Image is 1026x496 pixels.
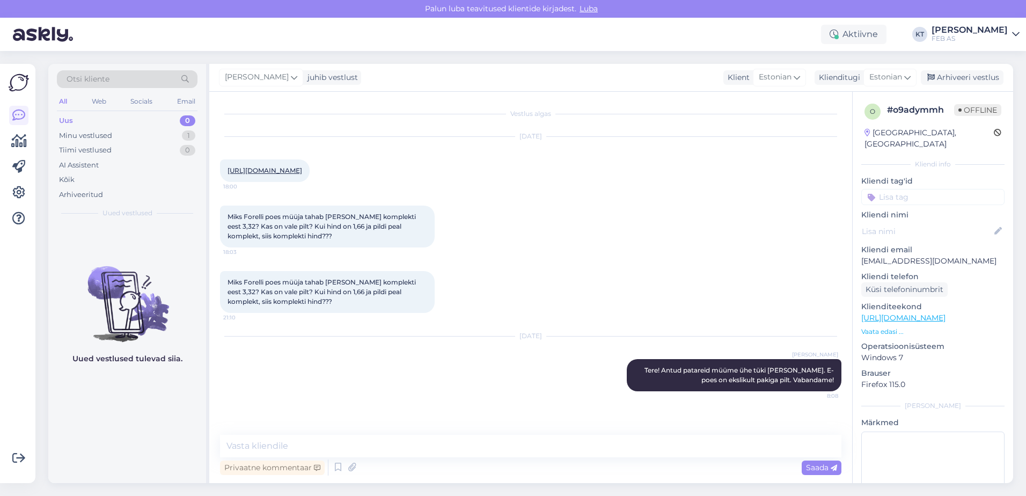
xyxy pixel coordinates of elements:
div: 0 [180,145,195,156]
span: 8:08 [798,392,838,400]
p: Uued vestlused tulevad siia. [72,353,182,364]
div: [DATE] [220,132,841,141]
div: Klient [723,72,750,83]
a: [URL][DOMAIN_NAME] [228,166,302,174]
span: 21:10 [223,313,263,322]
div: Web [90,94,108,108]
span: [PERSON_NAME] [225,71,289,83]
p: Operatsioonisüsteem [861,341,1005,352]
div: 1 [182,130,195,141]
span: Miks Forelli poes müüja tahab [PERSON_NAME] komplekti eest 3,32? Kas on vale pilt? Kui hind on 1,... [228,278,417,305]
div: [PERSON_NAME] [861,401,1005,411]
span: Tere! Antud patareid müüme ühe tüki [PERSON_NAME]. E-poes on ekslikult pakiga pilt. Vabandame! [644,366,834,384]
span: Uued vestlused [102,208,152,218]
div: 0 [180,115,195,126]
span: Estonian [869,71,902,83]
input: Lisa nimi [862,225,992,237]
div: Arhiveeritud [59,189,103,200]
div: Kliendi info [861,159,1005,169]
div: Küsi telefoninumbrit [861,282,948,297]
div: juhib vestlust [303,72,358,83]
span: Miks Forelli poes müüja tahab [PERSON_NAME] komplekti eest 3,32? Kas on vale pilt? Kui hind on 1,... [228,213,417,240]
div: [PERSON_NAME] [932,26,1008,34]
div: FEB AS [932,34,1008,43]
p: [EMAIL_ADDRESS][DOMAIN_NAME] [861,256,1005,267]
p: Kliendi telefon [861,271,1005,282]
a: [URL][DOMAIN_NAME] [861,313,946,323]
div: Tiimi vestlused [59,145,112,156]
div: Klienditugi [815,72,860,83]
p: Brauser [861,368,1005,379]
img: Askly Logo [9,72,29,93]
div: KT [912,27,927,42]
div: AI Assistent [59,160,99,171]
div: Uus [59,115,73,126]
span: [PERSON_NAME] [792,351,838,359]
div: # o9adymmh [887,104,954,116]
span: Estonian [759,71,792,83]
div: Privaatne kommentaar [220,461,325,475]
div: Email [175,94,197,108]
p: Kliendi nimi [861,209,1005,221]
span: o [870,107,875,115]
div: Vestlus algas [220,109,841,119]
input: Lisa tag [861,189,1005,205]
div: Kõik [59,174,75,185]
a: [PERSON_NAME]FEB AS [932,26,1020,43]
p: Vaata edasi ... [861,327,1005,337]
img: No chats [48,247,206,344]
p: Firefox 115.0 [861,379,1005,390]
div: Minu vestlused [59,130,112,141]
div: [DATE] [220,331,841,341]
div: All [57,94,69,108]
p: Windows 7 [861,352,1005,363]
div: [GEOGRAPHIC_DATA], [GEOGRAPHIC_DATA] [864,127,994,150]
p: Kliendi tag'id [861,176,1005,187]
span: 18:03 [223,248,263,256]
p: Kliendi email [861,244,1005,256]
p: Märkmed [861,417,1005,428]
div: Socials [128,94,155,108]
div: Arhiveeri vestlus [921,70,1003,85]
p: Klienditeekond [861,301,1005,312]
div: Aktiivne [821,25,886,44]
span: Saada [806,463,837,472]
span: Offline [954,104,1001,116]
span: 18:00 [223,183,263,191]
span: Otsi kliente [67,74,109,85]
span: Luba [576,4,601,13]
